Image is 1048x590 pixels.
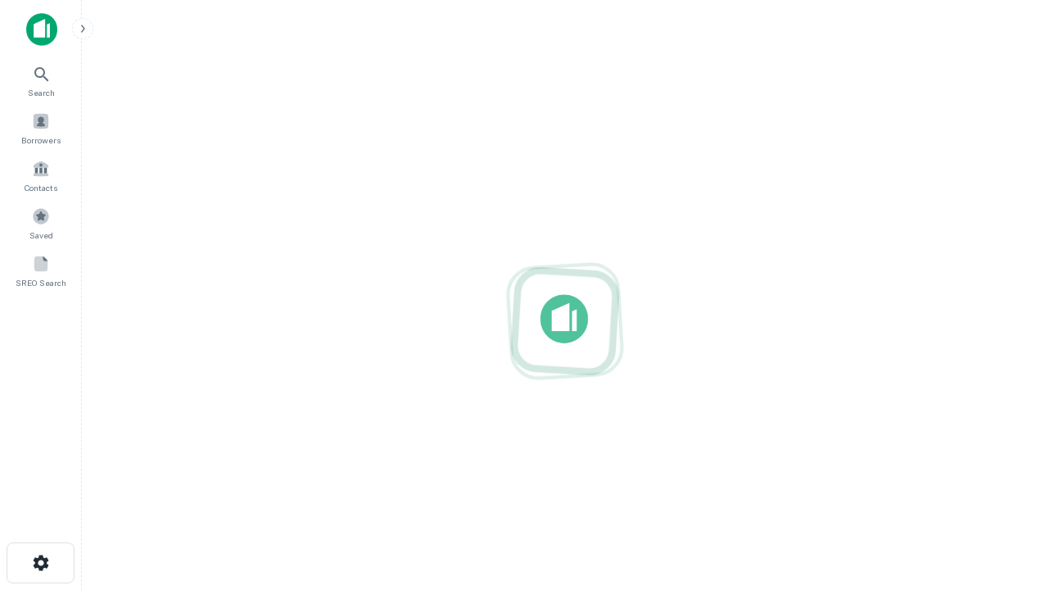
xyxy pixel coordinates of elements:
a: Contacts [5,153,77,197]
a: SREO Search [5,248,77,293]
a: Saved [5,201,77,245]
span: Contacts [25,181,57,194]
a: Search [5,58,77,102]
span: SREO Search [16,276,66,289]
span: Saved [29,229,53,242]
a: Borrowers [5,106,77,150]
iframe: Chat Widget [966,406,1048,485]
span: Borrowers [21,134,61,147]
span: Search [28,86,55,99]
img: capitalize-icon.png [26,13,57,46]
